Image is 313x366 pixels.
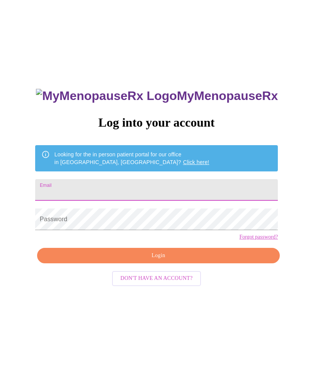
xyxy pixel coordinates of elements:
button: Login [37,248,280,264]
a: Don't have an account? [110,274,203,281]
button: Don't have an account? [112,271,201,286]
span: Login [46,251,271,261]
img: MyMenopauseRx Logo [36,89,177,103]
a: Forgot password? [239,234,278,240]
h3: MyMenopauseRx [36,89,278,103]
h3: Log into your account [35,115,278,130]
span: Don't have an account? [121,274,193,283]
a: Click here! [183,159,209,165]
div: Looking for the in person patient portal for our office in [GEOGRAPHIC_DATA], [GEOGRAPHIC_DATA]? [54,147,209,169]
